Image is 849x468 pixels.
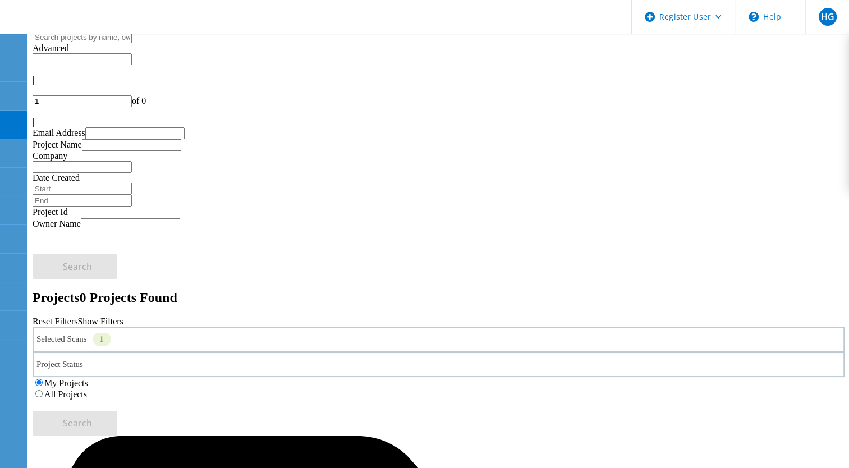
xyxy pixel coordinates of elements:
div: | [33,75,845,85]
input: Start [33,183,132,195]
span: 0 Projects Found [80,290,177,305]
span: of 0 [132,96,146,105]
input: End [33,195,132,207]
label: Project Name [33,140,82,149]
span: Search [63,417,92,429]
input: Search projects by name, owner, ID, company, etc [33,31,132,43]
a: Show Filters [77,316,123,326]
span: Search [63,260,92,273]
div: Selected Scans [33,327,845,352]
label: Project Id [33,207,68,217]
label: All Projects [44,389,87,399]
button: Search [33,411,117,436]
button: Search [33,254,117,279]
div: | [33,117,845,127]
label: Date Created [33,173,80,182]
label: Owner Name [33,219,81,228]
svg: \n [749,12,759,22]
a: Reset Filters [33,316,77,326]
span: HG [820,12,834,21]
div: 1 [93,333,111,346]
span: Advanced [33,43,69,53]
div: Project Status [33,352,845,377]
label: Company [33,151,67,160]
label: My Projects [44,378,88,388]
a: Live Optics Dashboard [11,22,132,31]
b: Projects [33,290,80,305]
label: Email Address [33,128,85,137]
